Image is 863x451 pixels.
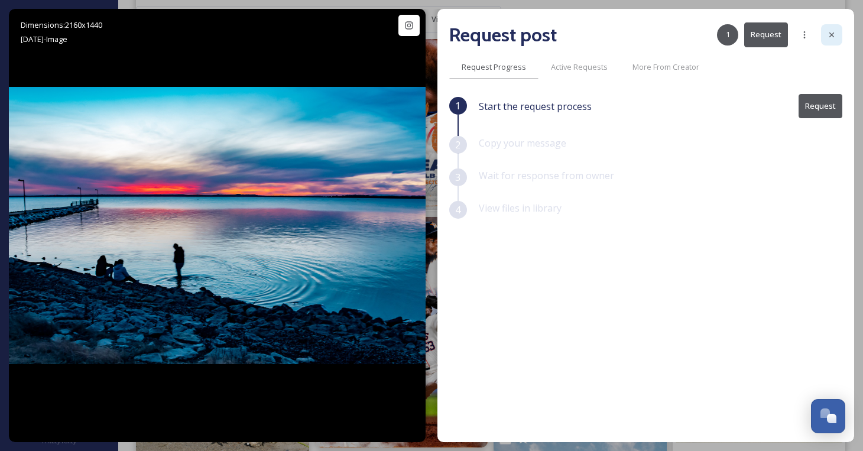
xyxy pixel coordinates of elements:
[479,137,566,150] span: Copy your message
[462,61,526,73] span: Request Progress
[455,203,460,217] span: 4
[726,29,730,40] span: 1
[799,94,842,118] button: Request
[455,138,460,152] span: 2
[479,169,614,182] span: Wait for response from owner
[632,61,699,73] span: More From Creator
[744,22,788,47] button: Request
[9,87,426,365] img: CIRCLE OF LIFE #life #friendsforever #friendships #evenings #eveningsky #texasphotographer #texas...
[21,34,67,44] span: [DATE] - Image
[21,20,102,30] span: Dimensions: 2160 x 1440
[811,399,845,433] button: Open Chat
[551,61,608,73] span: Active Requests
[449,21,557,49] h2: Request post
[455,170,460,184] span: 3
[455,99,460,113] span: 1
[479,202,562,215] span: View files in library
[479,99,592,113] span: Start the request process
